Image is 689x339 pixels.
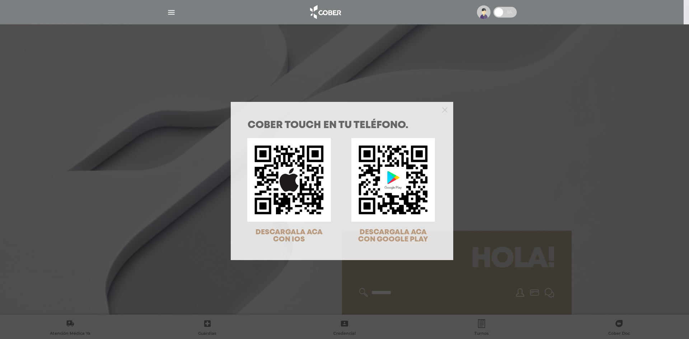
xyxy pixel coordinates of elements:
img: qr-code [247,138,331,222]
img: qr-code [351,138,435,222]
span: DESCARGALA ACA CON IOS [256,229,323,243]
button: Close [442,106,447,113]
h1: COBER TOUCH en tu teléfono. [248,121,436,131]
span: DESCARGALA ACA CON GOOGLE PLAY [358,229,428,243]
